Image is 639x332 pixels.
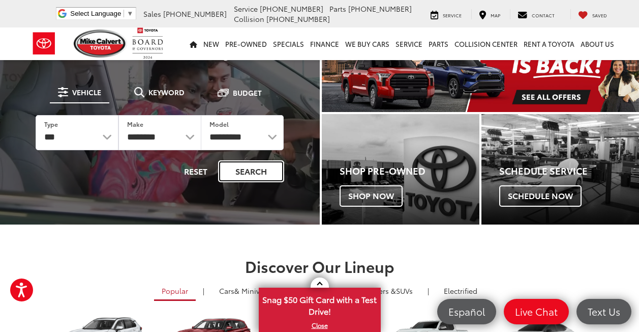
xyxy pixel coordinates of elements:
[499,185,582,207] span: Schedule Now
[436,282,485,299] a: Electrified
[504,299,569,324] a: Live Chat
[266,14,330,24] span: [PHONE_NUMBER]
[70,10,133,17] a: Select Language​
[127,10,133,17] span: ▼
[342,27,392,60] a: WE BUY CARS
[499,166,639,176] h4: Schedule Service
[583,305,625,318] span: Text Us
[187,27,200,60] a: Home
[344,282,420,299] a: SUVs
[260,4,323,14] span: [PHONE_NUMBER]
[348,4,412,14] span: [PHONE_NUMBER]
[307,27,342,60] a: Finance
[577,27,617,60] a: About Us
[148,89,185,96] span: Keyword
[437,299,496,324] a: Español
[260,289,380,320] span: Snag $50 Gift Card with a Test Drive!
[209,120,229,128] label: Model
[521,27,577,60] a: Rent a Toyota
[532,12,555,18] span: Contact
[44,120,58,128] label: Type
[25,27,63,60] img: Toyota
[154,282,196,301] a: Popular
[163,9,227,19] span: [PHONE_NUMBER]
[175,160,216,182] button: Reset
[576,299,631,324] a: Text Us
[340,185,403,207] span: Shop Now
[127,120,143,128] label: Make
[200,27,222,60] a: New
[491,12,500,18] span: Map
[234,14,264,24] span: Collision
[30,258,610,274] h2: Discover Our Lineup
[329,4,346,14] span: Parts
[218,160,284,182] button: Search
[233,89,262,96] span: Budget
[392,27,425,60] a: Service
[481,114,639,225] a: Schedule Service Schedule Now
[510,9,562,19] a: Contact
[423,9,469,19] a: Service
[570,9,615,19] a: My Saved Vehicles
[425,27,451,60] a: Parts
[340,166,479,176] h4: Shop Pre-Owned
[200,286,207,296] li: |
[443,12,462,18] span: Service
[425,286,432,296] li: |
[451,27,521,60] a: Collision Center
[234,286,268,296] span: & Minivan
[322,114,479,225] div: Toyota
[72,89,101,96] span: Vehicle
[270,27,307,60] a: Specials
[70,10,121,17] span: Select Language
[322,114,479,225] a: Shop Pre-Owned Shop Now
[443,305,490,318] span: Español
[234,4,258,14] span: Service
[143,9,161,19] span: Sales
[592,12,607,18] span: Saved
[222,27,270,60] a: Pre-Owned
[481,114,639,225] div: Toyota
[510,305,563,318] span: Live Chat
[74,30,128,58] img: Mike Calvert Toyota
[471,9,508,19] a: Map
[211,282,276,299] a: Cars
